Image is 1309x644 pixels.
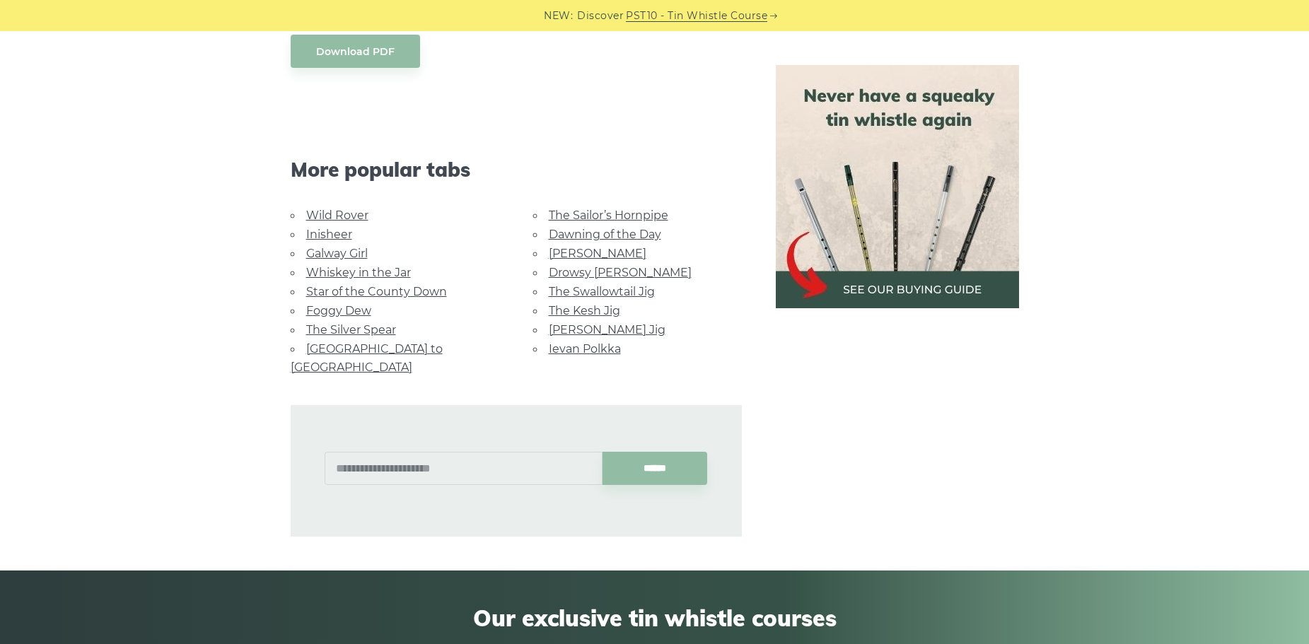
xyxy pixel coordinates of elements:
span: More popular tabs [291,158,742,182]
span: Our exclusive tin whistle courses [256,604,1054,631]
a: The Sailor’s Hornpipe [549,209,668,222]
a: [PERSON_NAME] Jig [549,323,665,336]
a: [GEOGRAPHIC_DATA] to [GEOGRAPHIC_DATA] [291,342,443,374]
a: Wild Rover [306,209,368,222]
a: The Swallowtail Jig [549,285,655,298]
img: tin whistle buying guide [776,65,1019,308]
a: The Kesh Jig [549,304,620,317]
a: [PERSON_NAME] [549,247,646,260]
a: Ievan Polkka [549,342,621,356]
span: Discover [577,8,624,24]
a: The Silver Spear [306,323,396,336]
a: Download PDF [291,35,420,68]
a: Inisheer [306,228,352,241]
a: Drowsy [PERSON_NAME] [549,266,692,279]
span: NEW: [544,8,573,24]
a: Star of the County Down [306,285,447,298]
a: Whiskey in the Jar [306,266,411,279]
a: Foggy Dew [306,304,371,317]
a: Galway Girl [306,247,368,260]
a: PST10 - Tin Whistle Course [626,8,767,24]
a: Dawning of the Day [549,228,661,241]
